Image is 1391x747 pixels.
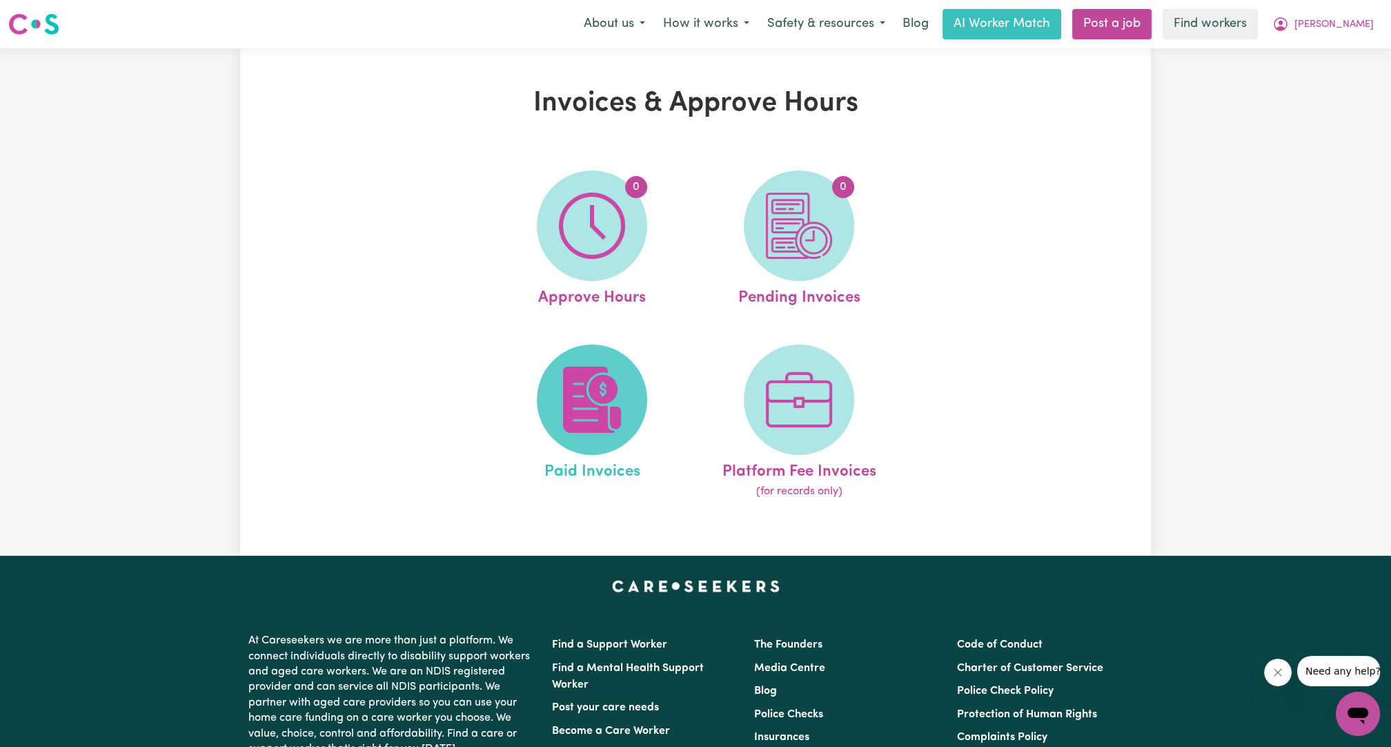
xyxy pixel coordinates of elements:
[400,87,991,120] h1: Invoices & Approve Hours
[756,483,842,500] span: (for records only)
[493,171,691,310] a: Approve Hours
[957,639,1043,650] a: Code of Conduct
[700,171,898,310] a: Pending Invoices
[738,281,860,310] span: Pending Invoices
[1163,9,1258,39] a: Find workers
[8,8,59,40] a: Careseekers logo
[957,709,1097,720] a: Protection of Human Rights
[552,702,659,713] a: Post your care needs
[8,12,59,37] img: Careseekers logo
[754,709,823,720] a: Police Checks
[654,10,758,39] button: How it works
[544,455,640,484] span: Paid Invoices
[754,639,822,650] a: The Founders
[1264,659,1292,686] iframe: Close message
[8,10,83,21] span: Need any help?
[754,732,809,743] a: Insurances
[493,345,691,501] a: Paid Invoices
[722,455,876,484] span: Platform Fee Invoices
[1263,10,1383,39] button: My Account
[1297,656,1380,686] iframe: Message from company
[754,663,825,674] a: Media Centre
[552,663,704,690] a: Find a Mental Health Support Worker
[538,281,646,310] span: Approve Hours
[754,686,777,697] a: Blog
[957,686,1054,697] a: Police Check Policy
[832,176,854,198] span: 0
[552,726,670,737] a: Become a Care Worker
[1336,692,1380,736] iframe: Button to launch messaging window
[612,581,780,592] a: Careseekers home page
[943,9,1061,39] a: AI Worker Match
[758,10,894,39] button: Safety & resources
[957,663,1103,674] a: Charter of Customer Service
[700,345,898,501] a: Platform Fee Invoices(for records only)
[552,639,667,650] a: Find a Support Worker
[575,10,654,39] button: About us
[625,176,647,198] span: 0
[894,9,937,39] a: Blog
[1294,17,1374,32] span: [PERSON_NAME]
[1072,9,1152,39] a: Post a job
[957,732,1047,743] a: Complaints Policy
